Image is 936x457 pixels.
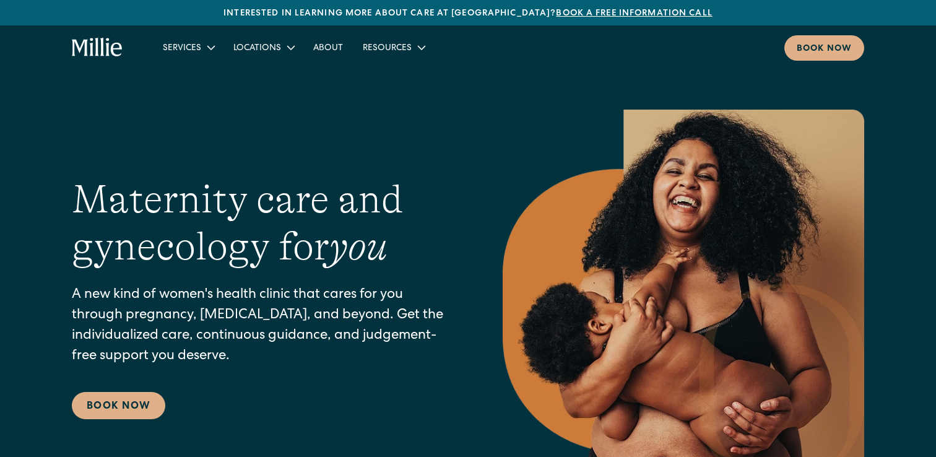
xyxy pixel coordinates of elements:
[72,38,123,58] a: home
[72,285,453,367] p: A new kind of women's health clinic that cares for you through pregnancy, [MEDICAL_DATA], and bey...
[303,37,353,58] a: About
[329,224,388,269] em: you
[353,37,434,58] div: Resources
[223,37,303,58] div: Locations
[153,37,223,58] div: Services
[784,35,864,61] a: Book now
[72,176,453,271] h1: Maternity care and gynecology for
[797,43,852,56] div: Book now
[163,42,201,55] div: Services
[72,392,165,419] a: Book Now
[363,42,412,55] div: Resources
[556,9,712,18] a: Book a free information call
[233,42,281,55] div: Locations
